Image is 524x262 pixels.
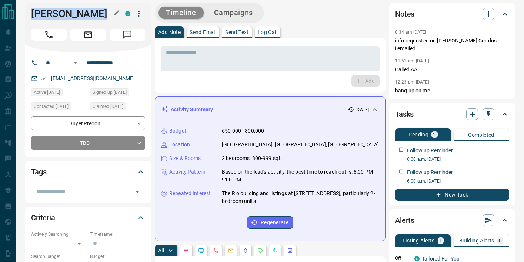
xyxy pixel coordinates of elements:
p: Building Alerts [459,238,494,243]
span: Signed up [DATE] [93,89,127,96]
h2: Criteria [31,212,55,224]
p: Actively Searching: [31,231,86,238]
svg: Notes [183,248,189,254]
p: Completed [468,132,494,137]
p: Send Text [225,30,249,35]
p: info requested on [PERSON_NAME] Condos i emailed [395,37,509,52]
button: Regenerate [247,216,293,229]
button: New Task [395,189,509,201]
div: Tasks [395,105,509,123]
svg: Lead Browsing Activity [198,248,204,254]
p: Activity Pattern [169,168,206,176]
div: condos.ca [125,11,130,16]
p: [GEOGRAPHIC_DATA], [GEOGRAPHIC_DATA], [GEOGRAPHIC_DATA] [222,141,379,149]
p: 1 [439,238,442,243]
button: Timeline [158,7,204,19]
p: Activity Summary [171,106,213,113]
svg: Emails [228,248,234,254]
p: Repeated Interest [169,190,211,197]
span: Active [DATE] [34,89,60,96]
p: hang up on me [395,87,509,95]
div: Tags [31,163,145,181]
div: Criteria [31,209,145,227]
svg: Calls [213,248,219,254]
p: [DATE] [356,106,369,113]
p: Budget: [90,253,145,260]
p: 12:23 pm [DATE] [395,79,429,85]
div: Tue Jul 23 2019 [90,102,145,113]
span: Contacted [DATE] [34,103,69,110]
svg: Agent Actions [287,248,293,254]
span: Message [110,29,145,41]
div: Buyer , Precon [31,116,145,130]
p: Pending [408,132,428,137]
div: Tue Jul 23 2019 [90,88,145,99]
p: All [158,248,164,253]
p: Size & Rooms [169,154,201,162]
p: Send Email [190,30,216,35]
a: Tailored For You [422,256,460,262]
p: Off [395,255,410,262]
p: Budget [169,127,186,135]
p: Timeframe: [90,231,145,238]
p: Add Note [158,30,181,35]
h2: Tags [31,166,46,178]
h2: Alerts [395,214,414,226]
svg: Email Verified [41,76,46,81]
p: 11:51 am [DATE] [395,58,429,64]
p: Log Call [258,30,277,35]
p: 650,000 - 800,000 [222,127,264,135]
span: Claimed [DATE] [93,103,123,110]
p: 0 [499,238,502,243]
p: Based on the lead's activity, the best time to reach out is: 8:00 PM - 9:00 PM [222,168,379,184]
div: Notes [395,5,509,23]
p: Location [169,141,190,149]
p: 6:00 a.m. [DATE] [407,178,509,184]
p: The Rio building and listings at [STREET_ADDRESS], particularly 2-bedroom units [222,190,379,205]
h2: Notes [395,8,414,20]
svg: Listing Alerts [243,248,248,254]
p: 6:00 a.m. [DATE] [407,156,509,163]
p: 8:34 am [DATE] [395,30,427,35]
p: 2 bedrooms, 800-999 sqft [222,154,282,162]
div: condos.ca [414,256,420,261]
button: Open [71,58,80,67]
button: Open [132,187,143,197]
svg: Requests [257,248,263,254]
p: Follow up Reminder [407,169,453,176]
h2: Tasks [395,108,414,120]
span: Email [70,29,106,41]
div: Sat Dec 14 2024 [31,102,86,113]
p: Search Range: [31,253,86,260]
p: Called AA [395,66,509,74]
p: Listing Alerts [403,238,435,243]
button: Campaigns [207,7,260,19]
div: Sat Aug 16 2025 [31,88,86,99]
svg: Opportunities [272,248,278,254]
p: Follow up Reminder [407,147,453,154]
span: Call [31,29,67,41]
a: [EMAIL_ADDRESS][DOMAIN_NAME] [51,75,135,81]
p: 2 [433,132,436,137]
div: TBD [31,136,145,150]
div: Activity Summary[DATE] [161,103,379,116]
h1: [PERSON_NAME] [31,8,114,20]
div: Alerts [395,211,509,229]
